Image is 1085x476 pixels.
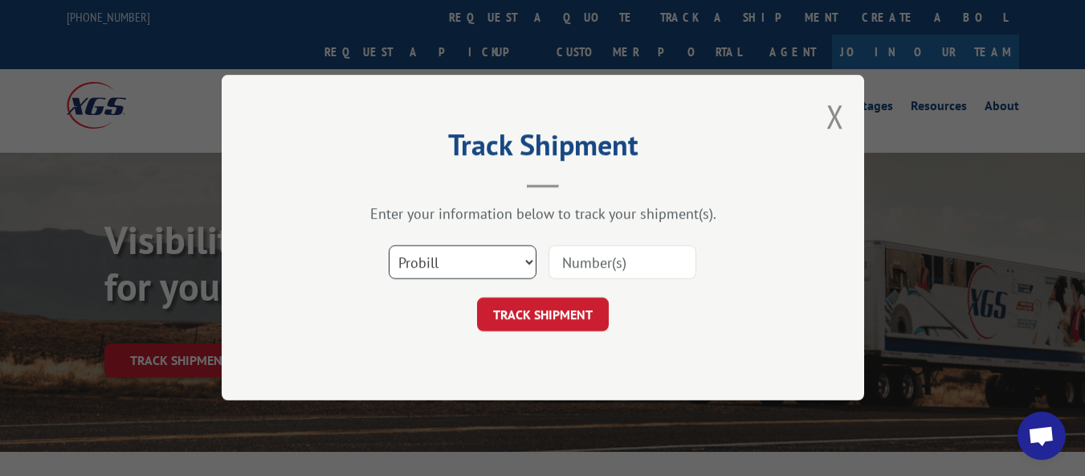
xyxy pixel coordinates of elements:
button: TRACK SHIPMENT [477,298,609,332]
div: Enter your information below to track your shipment(s). [302,205,784,224]
div: Open chat [1018,412,1066,460]
input: Number(s) [549,246,696,280]
button: Close modal [826,95,844,137]
h2: Track Shipment [302,133,784,164]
